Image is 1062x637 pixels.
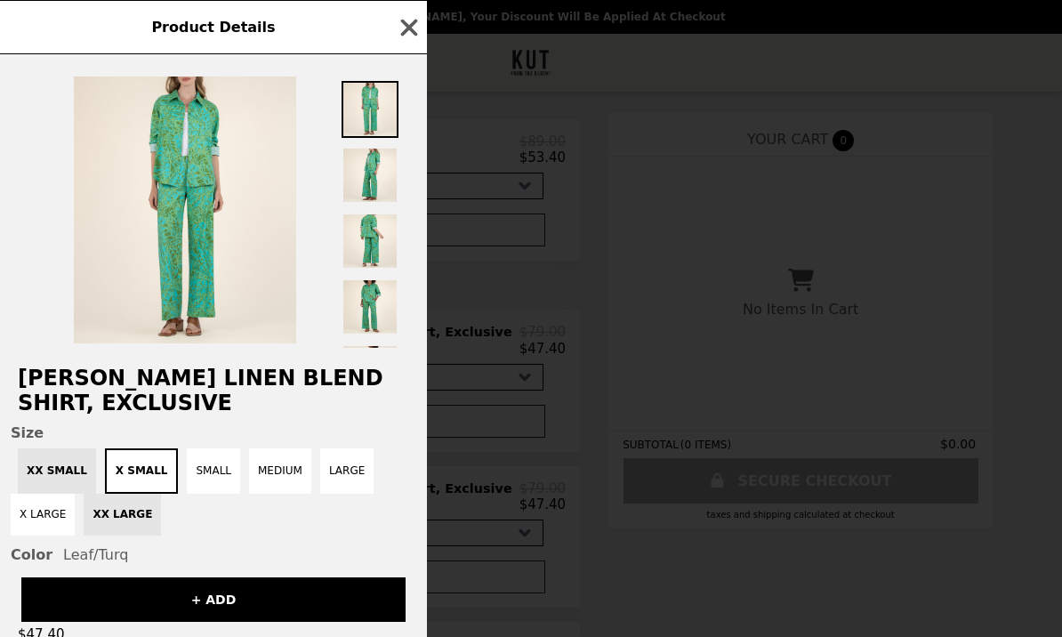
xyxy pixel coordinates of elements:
[74,77,296,343] img: X SMALL / Leaf/Turq
[342,81,398,138] img: Thumbnail 1
[11,424,416,441] span: Size
[21,577,406,622] button: + ADD
[11,494,75,536] button: X LARGE
[11,546,52,563] span: Color
[187,448,240,494] button: SMALL
[249,448,311,494] button: MEDIUM
[342,147,398,204] img: Thumbnail 2
[151,19,275,36] span: Product Details
[105,448,179,494] button: X SMALL
[342,344,398,401] img: Thumbnail 5
[11,546,416,563] div: Leaf/Turq
[320,448,374,494] button: LARGE
[342,278,398,335] img: Thumbnail 4
[342,213,398,270] img: Thumbnail 3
